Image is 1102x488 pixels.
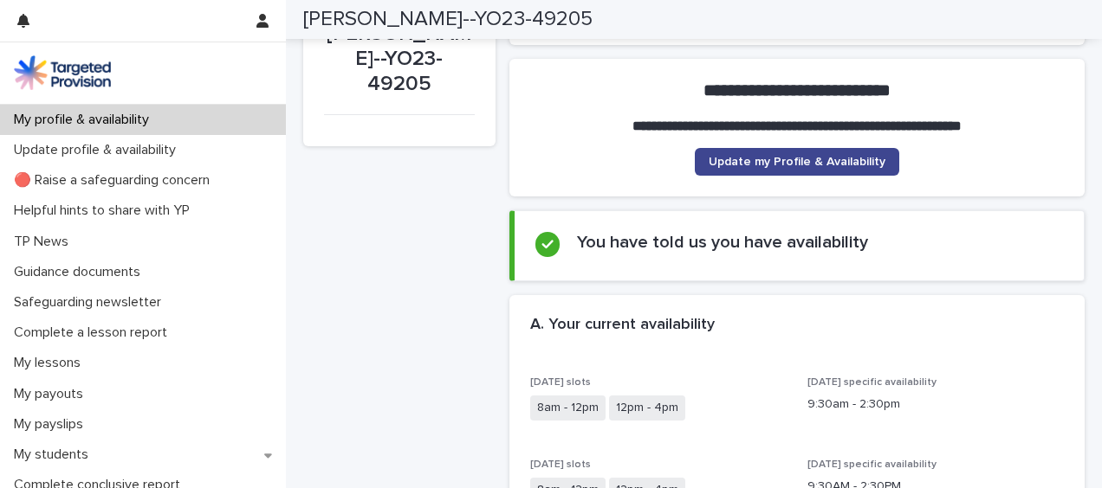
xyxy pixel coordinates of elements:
[7,112,163,128] p: My profile & availability
[7,142,190,158] p: Update profile & availability
[609,395,685,421] span: 12pm - 4pm
[807,377,937,388] span: [DATE] specific availability
[303,7,593,32] h2: [PERSON_NAME]--YO23-49205
[7,264,154,280] p: Guidance documents
[7,446,102,463] p: My students
[530,316,715,335] h2: A. Your current availability
[14,55,111,90] img: M5nRWzHhSzIhMunXDL62
[530,459,591,470] span: [DATE] slots
[807,459,937,470] span: [DATE] specific availability
[7,355,94,371] p: My lessons
[7,234,82,250] p: TP News
[7,172,224,189] p: 🔴 Raise a safeguarding concern
[577,232,868,253] h2: You have told us you have availability
[530,395,606,421] span: 8am - 12pm
[7,202,204,219] p: Helpful hints to share with YP
[7,324,181,341] p: Complete a lesson report
[709,156,885,168] span: Update my Profile & Availability
[7,416,97,433] p: My payslips
[807,395,1064,414] p: 9:30am - 2:30pm
[7,294,175,311] p: Safeguarding newsletter
[695,148,899,176] a: Update my Profile & Availability
[324,22,475,96] p: [PERSON_NAME]--YO23-49205
[530,377,591,388] span: [DATE] slots
[7,386,97,402] p: My payouts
